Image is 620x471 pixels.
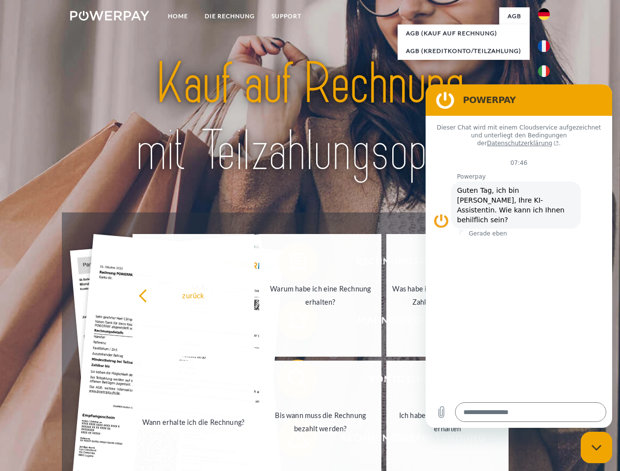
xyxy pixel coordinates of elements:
[392,409,503,435] div: Ich habe nur eine Teillieferung erhalten
[386,234,509,357] a: Was habe ich noch offen, ist meine Zahlung eingegangen?
[265,282,376,309] div: Warum habe ich eine Rechnung erhalten?
[538,40,550,52] img: fr
[392,282,503,309] div: Was habe ich noch offen, ist meine Zahlung eingegangen?
[196,7,263,25] a: DIE RECHNUNG
[265,409,376,435] div: Bis wann muss die Rechnung bezahlt werden?
[138,288,249,302] div: zurück
[426,84,612,428] iframe: Messaging-Fenster
[138,415,249,428] div: Wann erhalte ich die Rechnung?
[581,432,612,463] iframe: Schaltfläche zum Öffnen des Messaging-Fensters; Konversation läuft
[398,42,530,60] a: AGB (Kreditkonto/Teilzahlung)
[70,11,149,21] img: logo-powerpay-white.svg
[398,25,530,42] a: AGB (Kauf auf Rechnung)
[538,65,550,77] img: it
[263,7,310,25] a: SUPPORT
[499,7,530,25] a: agb
[94,47,526,188] img: title-powerpay_de.svg
[160,7,196,25] a: Home
[538,8,550,20] img: de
